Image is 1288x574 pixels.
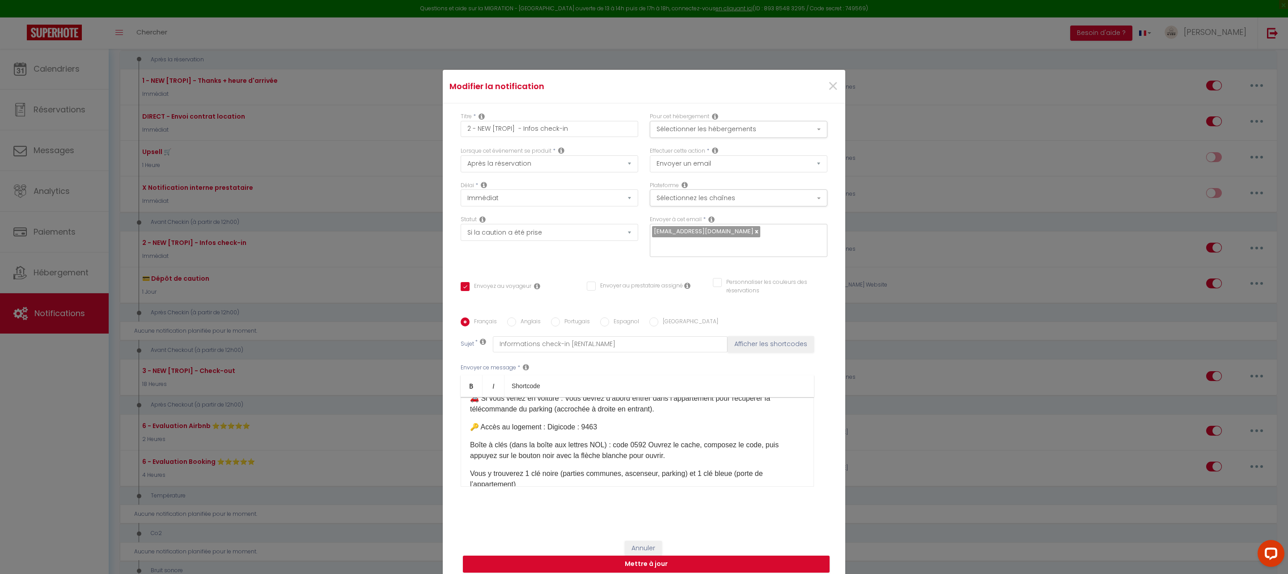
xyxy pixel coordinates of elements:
[480,338,486,345] i: Subject
[504,375,547,397] a: Shortcode
[449,80,705,93] h4: Modifier la notification
[479,216,486,223] i: Booking status
[481,181,487,188] i: Action Time
[650,121,827,138] button: Sélectionner les hébergements
[1250,536,1288,574] iframe: LiveChat chat widget
[650,189,827,206] button: Sélectionnez les chaînes
[461,215,477,224] label: Statut
[708,216,715,223] i: Recipient
[534,283,540,290] i: Envoyer au voyageur
[827,77,839,96] button: Close
[684,282,691,289] i: Envoyer au prestataire si il est assigné
[560,317,590,327] label: Portugais
[470,393,805,415] p: 🚗 Si vous venez en voiture : Vous devrez d’abord entrer dans l’appartement pour récupérer la télé...
[483,375,504,397] a: Italic
[461,112,472,121] label: Titre
[523,364,529,371] i: Message
[650,147,705,155] label: Effectuer cette action
[461,340,474,349] label: Sujet
[461,375,483,397] a: Bold
[470,317,497,327] label: Français
[827,73,839,100] span: ×
[516,317,541,327] label: Anglais
[470,422,805,433] p: 🔑 Accès au logement : Digicode : 9463
[479,113,485,120] i: Title
[558,147,564,154] i: Event Occur
[650,112,709,121] label: Pour cet hébergement
[712,113,718,120] i: This Rental
[461,181,474,190] label: Délai
[650,215,702,224] label: Envoyer à cet email
[625,541,662,556] button: Annuler
[461,147,551,155] label: Lorsque cet événement se produit
[654,227,754,236] span: [EMAIL_ADDRESS][DOMAIN_NAME]
[650,181,679,190] label: Plateforme
[470,468,805,490] p: Vous y trouverez 1 clé noire (parties communes, ascenseur, parking) et 1 clé bleue (porte de l’ap...
[682,181,688,188] i: Action Channel
[609,317,639,327] label: Espagnol
[470,440,805,461] p: Boîte à clés (dans la boîte aux lettres NOL) : code 0592 Ouvrez le cache, composez le code, puis ...
[658,317,718,327] label: [GEOGRAPHIC_DATA]
[728,336,814,352] button: Afficher les shortcodes
[461,364,516,372] label: Envoyer ce message
[463,556,830,573] button: Mettre à jour
[712,147,718,154] i: Action Type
